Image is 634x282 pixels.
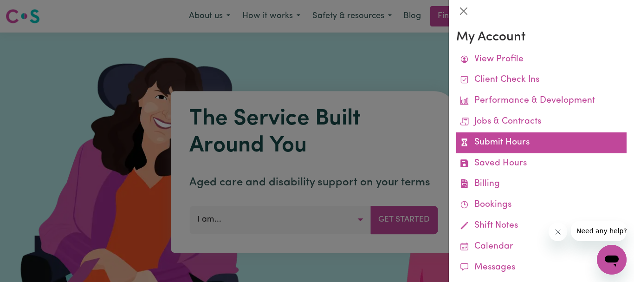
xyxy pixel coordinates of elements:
a: Jobs & Contracts [456,111,627,132]
a: Client Check Ins [456,70,627,91]
a: Saved Hours [456,153,627,174]
a: Bookings [456,195,627,216]
iframe: Close message [549,223,567,241]
button: Close [456,4,471,19]
a: Submit Hours [456,132,627,153]
a: Shift Notes [456,216,627,236]
a: Calendar [456,236,627,257]
iframe: Message from company [571,221,627,241]
h3: My Account [456,30,627,46]
a: Performance & Development [456,91,627,111]
span: Need any help? [6,7,56,14]
a: Messages [456,257,627,278]
iframe: Button to launch messaging window [597,245,627,275]
a: View Profile [456,49,627,70]
a: Billing [456,174,627,195]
